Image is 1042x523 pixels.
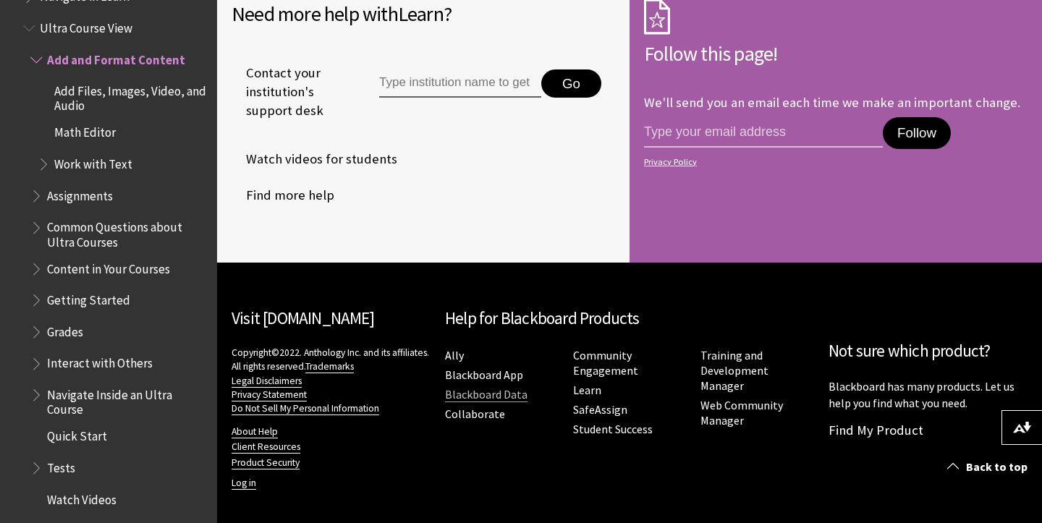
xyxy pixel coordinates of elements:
a: Product Security [232,456,300,469]
a: Ally [445,348,464,363]
span: Content in Your Courses [47,257,170,276]
a: Learn [573,383,601,398]
span: Navigate Inside an Ultra Course [47,383,207,417]
a: Training and Development Manager [700,348,768,394]
a: Client Resources [232,441,300,454]
button: Follow [883,117,951,149]
span: Common Questions about Ultra Courses [47,216,207,250]
span: Math Editor [54,121,116,140]
a: Visit [DOMAIN_NAME] [232,307,374,328]
a: Find more help [232,184,334,206]
a: About Help [232,425,278,438]
a: Community Engagement [573,348,638,378]
h2: Follow this page! [644,38,1028,69]
p: We'll send you an email each time we make an important change. [644,94,1020,111]
span: Interact with Others [47,352,153,371]
a: Collaborate [445,407,505,422]
a: Find My Product [829,422,923,438]
span: Watch Videos [47,488,117,507]
span: Assignments [47,184,113,203]
a: Privacy Policy [644,157,1023,167]
span: Work with Text [54,152,132,171]
a: Student Success [573,422,653,437]
a: Log in [232,477,256,490]
a: Watch videos for students [232,148,397,170]
a: SafeAssign [573,402,627,417]
span: Contact your institution's support desk [232,64,346,121]
a: Legal Disclaimers [232,375,302,388]
a: Blackboard Data [445,387,528,402]
span: Grades [47,320,83,339]
h2: Not sure which product? [829,339,1028,364]
span: Add Files, Images, Video, and Audio [54,80,207,114]
a: Web Community Manager [700,398,783,428]
button: Go [541,69,601,98]
a: Blackboard App [445,367,523,383]
p: Copyright©2022. Anthology Inc. and its affiliates. All rights reserved. [232,346,431,414]
a: Trademarks [305,360,354,373]
a: Privacy Statement [232,388,307,401]
h2: Help for Blackboard Products [445,306,814,331]
span: Tests [47,456,75,475]
input: Type institution name to get support [379,69,541,98]
span: Add and Format Content [47,48,185,67]
span: Getting Started [47,288,130,307]
span: Learn [398,1,444,27]
span: Quick Start [47,425,107,444]
p: Blackboard has many products. Let us help you find what you need. [829,378,1028,411]
span: Ultra Course View [40,16,132,35]
a: Back to top [936,454,1042,480]
a: Do Not Sell My Personal Information [232,402,379,415]
input: email address [644,117,883,148]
